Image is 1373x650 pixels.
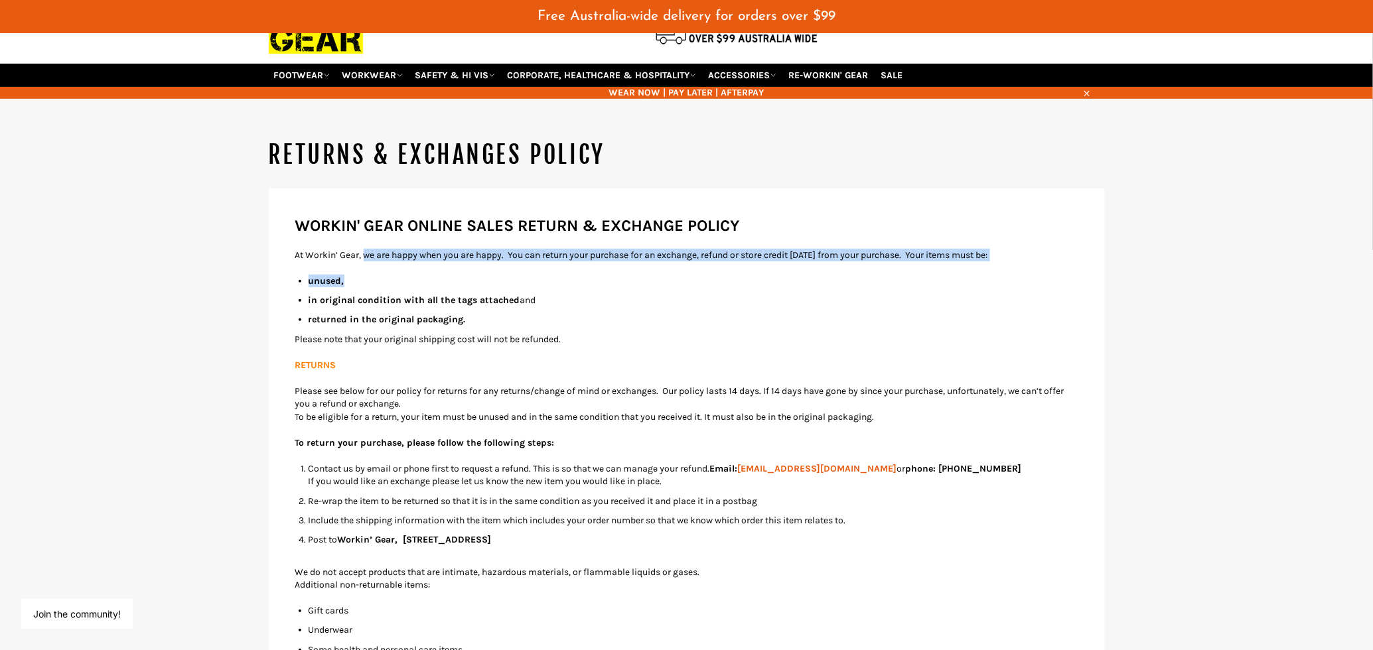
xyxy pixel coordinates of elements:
a: CORPORATE, HEALTHCARE & HOSPITALITY [502,64,701,87]
a: [EMAIL_ADDRESS][DOMAIN_NAME] [738,463,897,474]
li: Underwear [309,623,1078,636]
li: and [309,294,1078,306]
strong: WORKIN' GEAR ONLINE SALES RETURN & EXCHANGE POLICY [295,216,741,235]
span: Free Australia-wide delivery for orders over $99 [538,9,835,23]
li: Contact us by email or phone first to request a refund. This is so that we can manage your refund... [309,462,1078,488]
strong: Workin’ Gear, [STREET_ADDRESS] [338,534,492,545]
strong: To return your purchase, please follow the following steps: [295,437,555,448]
p: We do not accept products that are intimate, hazardous materials, or flammable liquids or gases. ... [295,566,1078,592]
strong: returned in the original packaging. [309,314,466,325]
p: At Workin’ Gear, we are happy when you are happy. You can return your purchase for an exchange, r... [295,249,1078,261]
a: ACCESSORIES [703,64,782,87]
a: RE-WORKIN' GEAR [784,64,874,87]
a: FOOTWEAR [269,64,335,87]
strong: unused, [309,275,344,287]
a: WORKWEAR [337,64,408,87]
li: Post to [309,533,1078,559]
p: Please note that your original shipping cost will not be refunded. [295,333,1078,346]
li: Include the shipping information with the item which includes your order number so that we know w... [309,514,1078,527]
span: WEAR NOW | PAY LATER | AFTERPAY [269,86,1105,99]
strong: RETURNS [295,359,336,371]
button: Join the community! [33,608,121,619]
p: Please see below for our policy for returns for any returns/change of mind or exchanges. Our poli... [295,385,1078,423]
a: SAFETY & HI VIS [410,64,500,87]
li: Re-wrap the item to be returned so that it is in the same condition as you received it and place ... [309,495,1078,507]
strong: phone: [PHONE_NUMBER] [906,463,1022,474]
li: Gift cards [309,604,1078,617]
strong: in original condition with all the tags attached [309,294,520,306]
strong: Email: [710,463,897,474]
h1: RETURNS & EXCHANGES POLICY [269,139,1105,172]
a: SALE [876,64,908,87]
